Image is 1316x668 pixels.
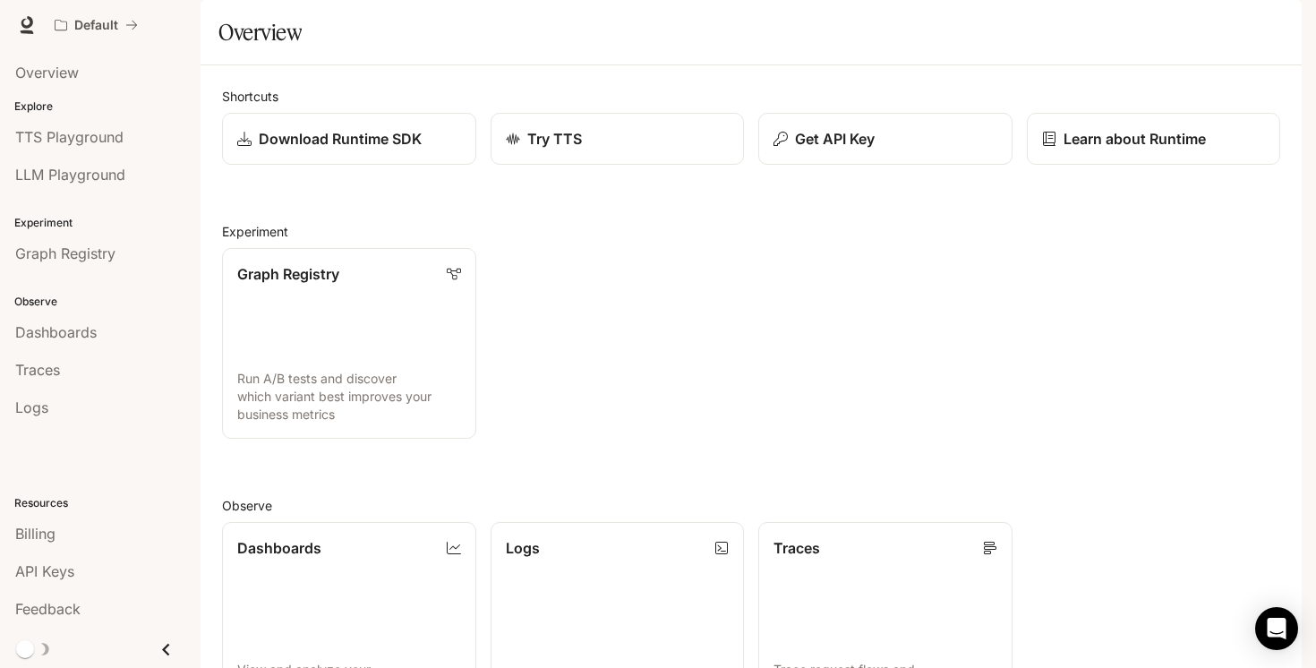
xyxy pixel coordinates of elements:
[222,87,1280,106] h2: Shortcuts
[74,18,118,33] p: Default
[773,537,820,559] p: Traces
[222,113,476,165] a: Download Runtime SDK
[491,113,745,165] a: Try TTS
[1027,113,1281,165] a: Learn about Runtime
[218,14,302,50] h1: Overview
[527,128,582,150] p: Try TTS
[1255,607,1298,650] div: Open Intercom Messenger
[237,537,321,559] p: Dashboards
[47,7,146,43] button: All workspaces
[795,128,875,150] p: Get API Key
[1064,128,1206,150] p: Learn about Runtime
[237,263,339,285] p: Graph Registry
[222,248,476,439] a: Graph RegistryRun A/B tests and discover which variant best improves your business metrics
[506,537,540,559] p: Logs
[259,128,422,150] p: Download Runtime SDK
[222,222,1280,241] h2: Experiment
[237,370,461,424] p: Run A/B tests and discover which variant best improves your business metrics
[758,113,1013,165] button: Get API Key
[222,496,1280,515] h2: Observe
